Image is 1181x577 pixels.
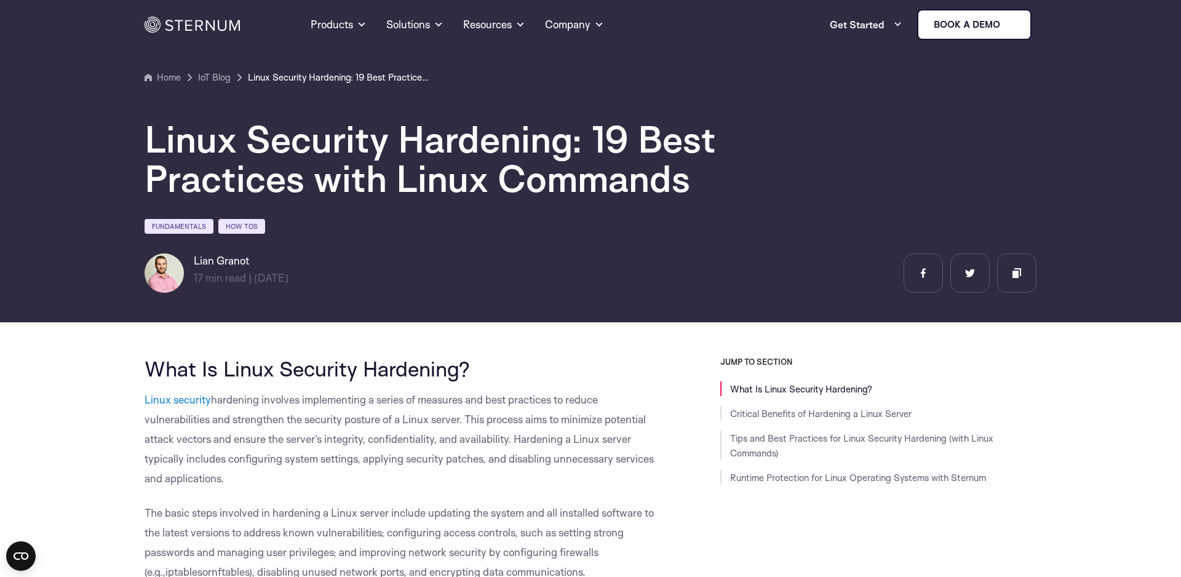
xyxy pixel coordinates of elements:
span: min read | [194,271,252,284]
img: sternum iot [1005,20,1015,30]
a: What Is Linux Security Hardening? [730,383,872,395]
h3: JUMP TO SECTION [720,357,1036,367]
a: Tips and Best Practices for Linux Security Hardening (with Linux Commands) [730,432,993,459]
a: Linux security [145,393,211,406]
h6: Lian Granot [194,253,288,268]
a: Home [145,70,181,85]
a: How Tos [218,219,265,234]
a: Company [545,2,604,47]
span: What Is Linux Security Hardening? [145,356,470,381]
a: Products [311,2,367,47]
span: hardening involves implementing a series of measures and best practices to reduce vulnerabilities... [145,393,654,485]
span: 17 [194,271,203,284]
a: Get Started [830,12,902,37]
button: Open CMP widget [6,541,36,571]
img: Lian Granot [145,253,184,293]
h1: Linux Security Hardening: 19 Best Practices with Linux Commands [145,119,883,198]
a: Solutions [386,2,443,47]
a: Linux Security Hardening: 19 Best Practices with Linux Commands [248,70,432,85]
a: Fundamentals [145,219,213,234]
a: IoT Blog [198,70,231,85]
a: Book a demo [917,9,1032,40]
a: Resources [463,2,525,47]
a: Runtime Protection for Linux Operating Systems with Sternum [730,472,986,483]
a: Critical Benefits of Hardening a Linux Server [730,408,912,420]
span: [DATE] [254,271,288,284]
